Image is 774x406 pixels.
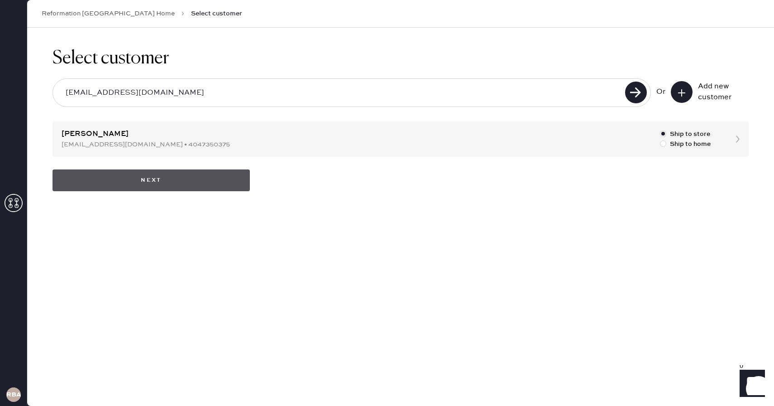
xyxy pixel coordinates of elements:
[660,139,711,149] label: Ship to home
[58,82,622,103] input: Search by email or phone number
[42,9,175,18] a: Reformation [GEOGRAPHIC_DATA] Home
[660,129,711,139] label: Ship to store
[656,87,665,97] div: Or
[6,391,21,398] h3: RBA
[53,48,749,69] h1: Select customer
[191,9,242,18] span: Select customer
[698,81,743,103] div: Add new customer
[731,365,770,404] iframe: Front Chat
[53,169,250,191] button: Next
